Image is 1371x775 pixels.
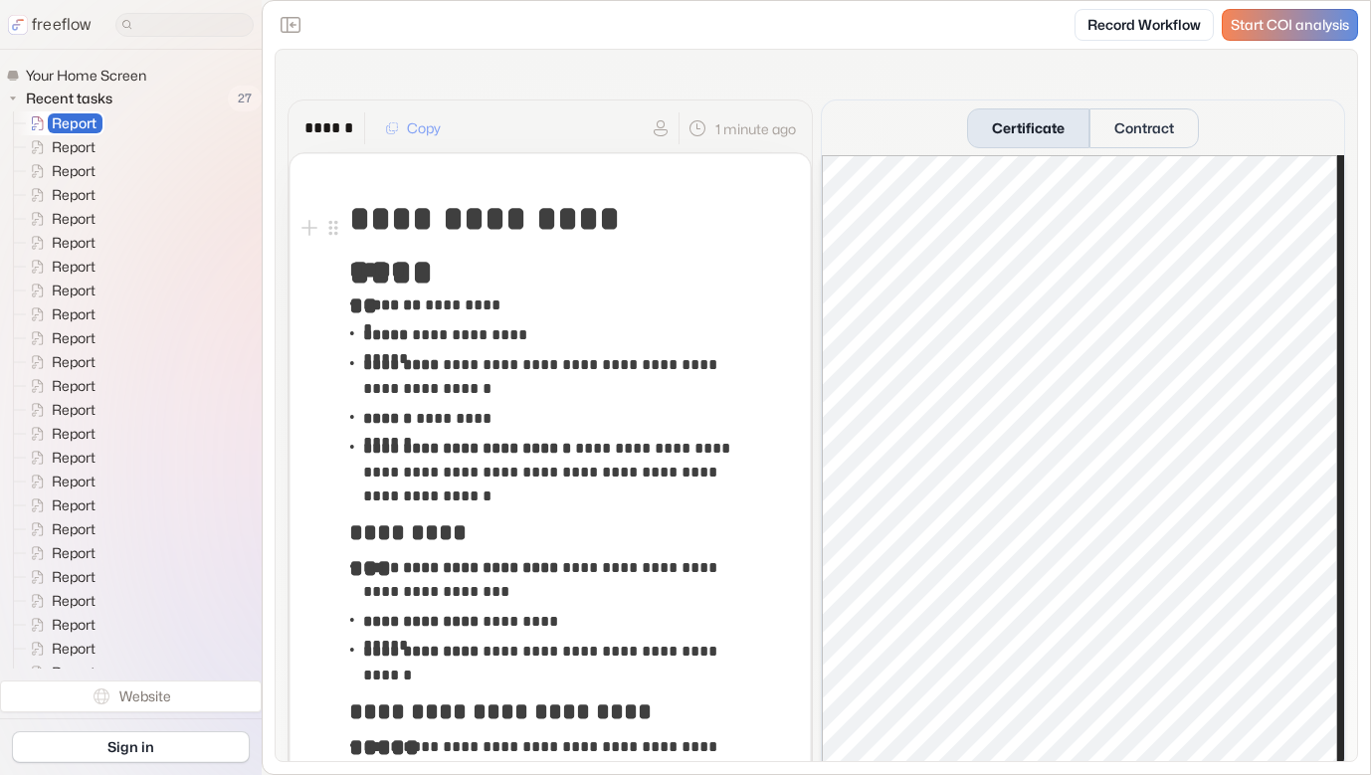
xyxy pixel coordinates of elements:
a: Report [14,493,103,517]
span: Report [48,591,101,611]
p: freeflow [32,13,92,37]
a: Report [14,565,103,589]
span: Report [48,519,101,539]
span: Report [48,328,101,348]
a: Report [14,279,103,302]
a: freeflow [8,13,92,37]
a: Report [14,398,103,422]
a: Report [14,661,103,684]
span: Report [48,543,101,563]
span: Report [48,161,101,181]
span: Report [48,185,101,205]
a: Report [14,183,103,207]
span: Report [48,472,101,491]
a: Report [14,446,103,470]
a: Report [14,374,103,398]
span: Your Home Screen [22,66,152,86]
a: Report [14,517,103,541]
span: Report [48,567,101,587]
span: Report [48,495,101,515]
a: Report [14,135,103,159]
span: Report [48,281,101,300]
a: Report [14,111,104,135]
a: Report [14,350,103,374]
a: Report [14,231,103,255]
button: Close the sidebar [275,9,306,41]
a: Report [14,159,103,183]
span: Report [48,304,101,324]
a: Sign in [12,731,250,763]
a: Record Workflow [1075,9,1214,41]
button: Contract [1089,108,1199,148]
a: Report [14,422,103,446]
span: Report [48,113,102,133]
a: Report [14,302,103,326]
button: Add block [297,216,321,240]
span: Start COI analysis [1231,17,1349,34]
span: Recent tasks [22,89,118,108]
a: Report [14,207,103,231]
a: Your Home Screen [6,66,154,86]
span: Report [48,376,101,396]
button: Copy [373,112,453,144]
button: Recent tasks [6,87,120,110]
span: Report [48,639,101,659]
a: Report [14,613,103,637]
button: Certificate [967,108,1089,148]
a: Start COI analysis [1222,9,1358,41]
span: Report [48,137,101,157]
a: Report [14,589,103,613]
a: Report [14,541,103,565]
span: Report [48,352,101,372]
a: Report [14,255,103,279]
span: Report [48,615,101,635]
a: Report [14,637,103,661]
span: Report [48,209,101,229]
a: Report [14,326,103,350]
button: Open block menu [321,216,345,240]
p: 1 minute ago [715,118,796,139]
span: Report [48,400,101,420]
span: Report [48,424,101,444]
iframe: Certificate [822,155,1345,765]
span: Report [48,233,101,253]
span: Report [48,448,101,468]
span: Report [48,257,101,277]
span: 27 [228,86,262,111]
a: Report [14,470,103,493]
span: Report [48,663,101,682]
